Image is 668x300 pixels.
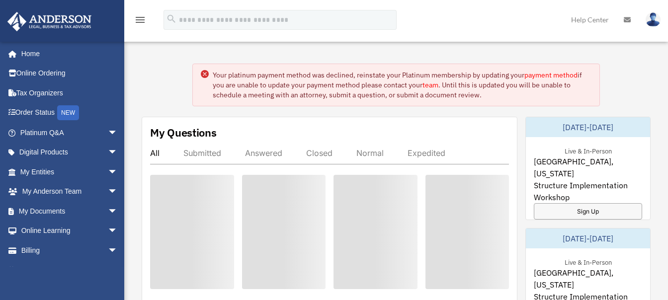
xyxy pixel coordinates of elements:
[557,145,620,155] div: Live & In-Person
[534,155,642,179] span: [GEOGRAPHIC_DATA], [US_STATE]
[422,80,438,89] a: team
[7,182,133,202] a: My Anderson Teamarrow_drop_down
[526,228,650,248] div: [DATE]-[DATE]
[7,83,133,103] a: Tax Organizers
[534,179,642,203] span: Structure Implementation Workshop
[213,70,591,100] div: Your platinum payment method was declined, reinstate your Platinum membership by updating your if...
[524,71,578,79] a: payment method
[108,123,128,143] span: arrow_drop_down
[646,12,661,27] img: User Pic
[108,221,128,241] span: arrow_drop_down
[306,148,333,158] div: Closed
[108,182,128,202] span: arrow_drop_down
[356,148,384,158] div: Normal
[134,17,146,26] a: menu
[150,125,217,140] div: My Questions
[534,203,642,220] a: Sign Up
[7,201,133,221] a: My Documentsarrow_drop_down
[526,117,650,137] div: [DATE]-[DATE]
[150,148,160,158] div: All
[7,221,133,241] a: Online Learningarrow_drop_down
[557,256,620,267] div: Live & In-Person
[7,260,133,280] a: Events Calendar
[7,162,133,182] a: My Entitiesarrow_drop_down
[108,162,128,182] span: arrow_drop_down
[408,148,445,158] div: Expedited
[166,13,177,24] i: search
[134,14,146,26] i: menu
[108,143,128,163] span: arrow_drop_down
[7,44,128,64] a: Home
[245,148,282,158] div: Answered
[108,201,128,222] span: arrow_drop_down
[7,123,133,143] a: Platinum Q&Aarrow_drop_down
[7,143,133,162] a: Digital Productsarrow_drop_down
[108,240,128,261] span: arrow_drop_down
[4,12,94,31] img: Anderson Advisors Platinum Portal
[534,267,642,291] span: [GEOGRAPHIC_DATA], [US_STATE]
[7,240,133,260] a: Billingarrow_drop_down
[7,64,133,83] a: Online Ordering
[57,105,79,120] div: NEW
[7,103,133,123] a: Order StatusNEW
[183,148,221,158] div: Submitted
